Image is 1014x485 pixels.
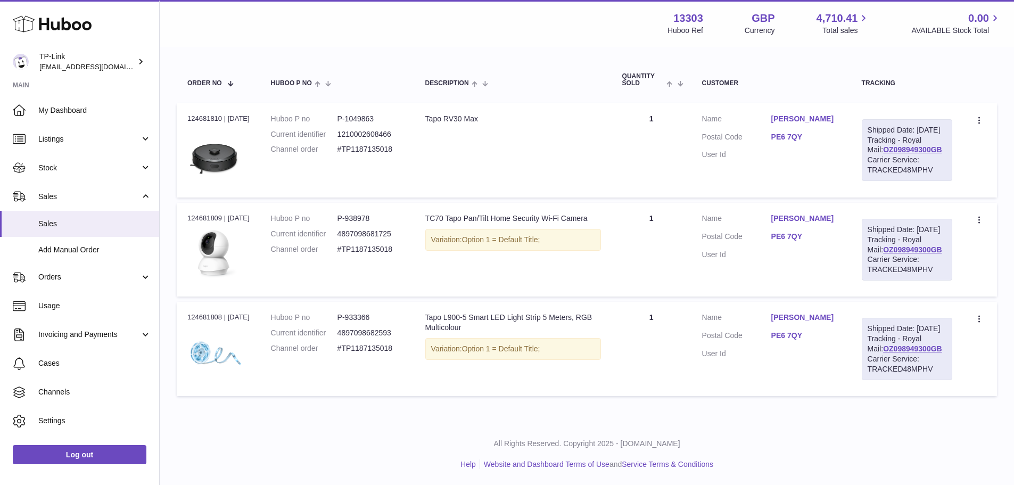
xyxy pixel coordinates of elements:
dt: Name [702,114,771,127]
a: PE6 7QY [771,331,840,341]
img: internalAdmin-13303@internal.huboo.com [13,54,29,70]
div: TC70 Tapo Pan/Tilt Home Security Wi-Fi Camera [425,213,601,224]
dd: #TP1187135018 [337,244,404,254]
div: Tracking [862,80,952,87]
dt: User Id [702,150,771,160]
td: 1 [612,203,691,297]
span: 4,710.41 [817,11,858,26]
span: Total sales [822,26,870,36]
span: Option 1 = Default Title; [462,344,540,353]
div: Carrier Service: TRACKED48MPHV [868,354,946,374]
span: Usage [38,301,151,311]
span: Add Manual Order [38,245,151,255]
a: OZ098949300GB [883,145,942,154]
dt: Huboo P no [271,213,337,224]
dt: Huboo P no [271,114,337,124]
a: PE6 7QY [771,132,840,142]
img: Setupimages_01.jpg [187,326,241,379]
div: Customer [702,80,840,87]
a: 4,710.41 Total sales [817,11,870,36]
strong: 13303 [673,11,703,26]
img: 1751540643.jpg [187,127,241,184]
li: and [480,459,713,470]
span: Stock [38,163,140,173]
div: Currency [745,26,775,36]
dt: Channel order [271,144,337,154]
td: 1 [612,103,691,198]
dt: Postal Code [702,232,771,244]
span: Channels [38,387,151,397]
dt: Channel order [271,343,337,354]
span: 0.00 [968,11,989,26]
a: [PERSON_NAME] [771,114,840,124]
a: [PERSON_NAME] [771,313,840,323]
dt: Channel order [271,244,337,254]
dt: User Id [702,349,771,359]
div: Carrier Service: TRACKED48MPHV [868,254,946,275]
dt: Postal Code [702,331,771,343]
a: Log out [13,445,146,464]
span: My Dashboard [38,105,151,116]
span: Invoicing and Payments [38,330,140,340]
dt: Huboo P no [271,313,337,323]
a: OZ098949300GB [883,344,942,353]
div: 124681809 | [DATE] [187,213,250,223]
div: 124681808 | [DATE] [187,313,250,322]
span: Sales [38,192,140,202]
div: Shipped Date: [DATE] [868,225,946,235]
dd: P-938978 [337,213,404,224]
span: Quantity Sold [622,73,664,87]
span: Option 1 = Default Title; [462,235,540,244]
div: Variation: [425,229,601,251]
div: Huboo Ref [667,26,703,36]
a: 0.00 AVAILABLE Stock Total [911,11,1001,36]
dt: Current identifier [271,328,337,338]
dd: 1210002608466 [337,129,404,139]
a: PE6 7QY [771,232,840,242]
a: OZ098949300GB [883,245,942,254]
div: Tracking - Royal Mail: [862,318,952,380]
dd: P-1049863 [337,114,404,124]
div: Carrier Service: TRACKED48MPHV [868,155,946,175]
div: Tapo RV30 Max [425,114,601,124]
img: TC70_Overview__01_large_1600141473597r.png [187,226,241,280]
dt: Name [702,313,771,325]
a: [PERSON_NAME] [771,213,840,224]
span: Listings [38,134,140,144]
div: Shipped Date: [DATE] [868,125,946,135]
span: Order No [187,80,222,87]
dt: Current identifier [271,129,337,139]
div: 124681810 | [DATE] [187,114,250,124]
p: All Rights Reserved. Copyright 2025 - [DOMAIN_NAME] [168,439,1005,449]
span: AVAILABLE Stock Total [911,26,1001,36]
dd: 4897098681725 [337,229,404,239]
dd: #TP1187135018 [337,144,404,154]
dd: #TP1187135018 [337,343,404,354]
dt: Name [702,213,771,226]
div: Shipped Date: [DATE] [868,324,946,334]
div: Variation: [425,338,601,360]
dd: P-933366 [337,313,404,323]
dt: Current identifier [271,229,337,239]
div: Tracking - Royal Mail: [862,119,952,181]
div: Tracking - Royal Mail: [862,219,952,281]
a: Help [460,460,476,468]
span: [EMAIL_ADDRESS][DOMAIN_NAME] [39,62,156,71]
span: Description [425,80,469,87]
span: Huboo P no [271,80,312,87]
dt: User Id [702,250,771,260]
div: Tapo L900-5 Smart LED Light Strip 5 Meters, RGB Multicolour [425,313,601,333]
td: 1 [612,302,691,396]
div: TP-Link [39,52,135,72]
a: Service Terms & Conditions [622,460,713,468]
span: Cases [38,358,151,368]
span: Settings [38,416,151,426]
span: Orders [38,272,140,282]
dt: Postal Code [702,132,771,145]
dd: 4897098682593 [337,328,404,338]
strong: GBP [752,11,774,26]
a: Website and Dashboard Terms of Use [484,460,609,468]
span: Sales [38,219,151,229]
